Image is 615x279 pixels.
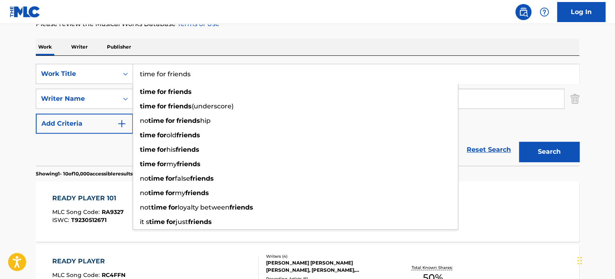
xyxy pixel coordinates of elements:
span: T9230512671 [71,216,107,224]
strong: for [166,117,175,124]
strong: time [148,175,164,182]
strong: time [140,102,156,110]
strong: for [157,102,166,110]
img: help [539,7,549,17]
div: READY PLAYER 101 [52,193,124,203]
span: MLC Song Code : [52,208,102,216]
span: MLC Song Code : [52,271,102,279]
strong: time [148,189,164,197]
span: loyalty between [178,204,230,211]
div: Work Title [41,69,113,79]
img: Delete Criterion [570,89,579,109]
span: not [140,204,151,211]
strong: friends [177,160,201,168]
span: ISWC : [52,216,71,224]
span: just [176,218,188,226]
strong: friends [230,204,253,211]
div: Writer Name [41,94,113,104]
span: it s [140,218,149,226]
a: READY PLAYER 101MLC Song Code:RA9327ISWC:T9230512671Writers (1)[PERSON_NAME]Recording Artists (0)... [36,181,579,242]
span: his [166,146,176,153]
strong: for [166,218,176,226]
div: Drag [577,248,582,273]
p: Total Known Shares: [411,265,454,271]
span: my [166,160,177,168]
img: search [519,7,528,17]
span: RC4FFN [102,271,125,279]
strong: friends [176,146,199,153]
strong: time [140,146,156,153]
strong: for [166,189,175,197]
strong: friends [185,189,209,197]
strong: for [168,204,178,211]
p: Please review the Musical Works Database [36,19,579,29]
img: 9d2ae6d4665cec9f34b9.svg [117,119,127,128]
div: READY PLAYER [52,257,125,266]
span: my [175,189,185,197]
strong: friends [176,131,200,139]
strong: for [157,160,166,168]
strong: friends [168,88,192,96]
strong: time [140,160,156,168]
a: Log In [557,2,605,22]
button: Search [519,142,579,162]
iframe: Chat Widget [575,240,615,279]
span: old [166,131,176,139]
strong: friends [190,175,214,182]
p: Writer [69,39,90,55]
form: Search Form [36,64,579,166]
span: no [140,189,148,197]
span: no [140,175,148,182]
a: Reset Search [463,141,515,159]
span: hip [200,117,211,124]
div: Writers ( 4 ) [266,253,387,259]
img: MLC Logo [10,6,41,18]
strong: time [148,117,164,124]
div: [PERSON_NAME] [PERSON_NAME] [PERSON_NAME], [PERSON_NAME], [PERSON_NAME] [266,259,387,274]
strong: time [149,218,165,226]
p: Publisher [105,39,133,55]
p: Showing 1 - 10 of 10,000 accessible results (Total 46,209 ) [36,170,166,177]
span: (underscore) [192,102,234,110]
a: Public Search [515,4,531,20]
p: Work [36,39,54,55]
span: RA9327 [102,208,124,216]
strong: time [140,88,156,96]
div: Help [536,4,552,20]
span: no [140,117,148,124]
strong: friends [188,218,212,226]
button: Add Criteria [36,114,133,134]
strong: for [166,175,175,182]
strong: friends [168,102,192,110]
strong: time [151,204,167,211]
span: false [175,175,190,182]
strong: for [157,146,166,153]
strong: for [157,88,166,96]
strong: friends [176,117,200,124]
strong: for [157,131,166,139]
strong: time [140,131,156,139]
